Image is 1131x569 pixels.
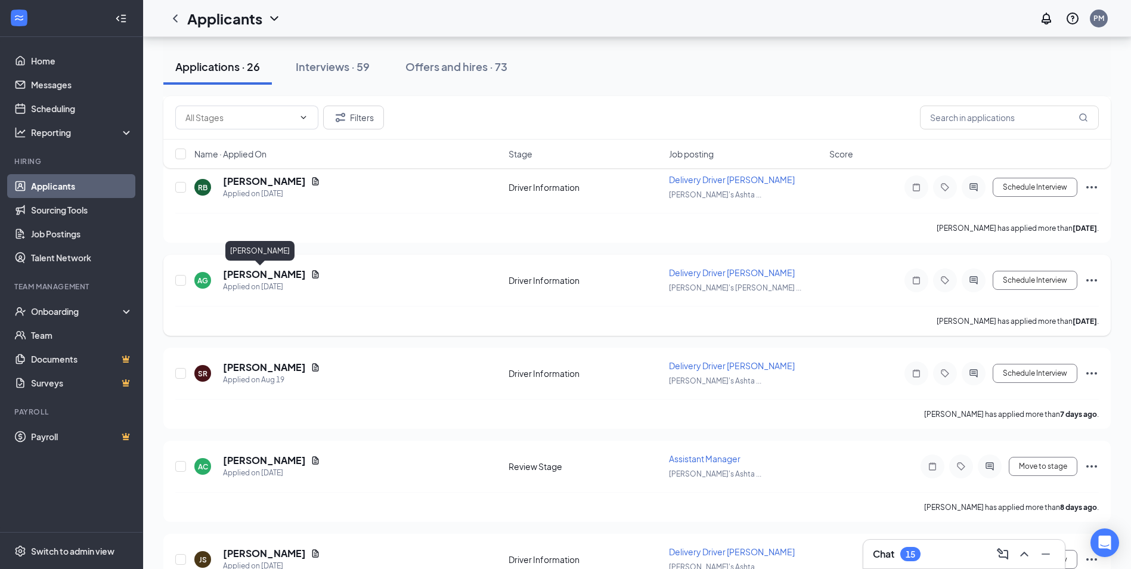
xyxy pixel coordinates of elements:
h5: [PERSON_NAME] [223,454,306,467]
div: RB [198,183,207,193]
svg: Document [311,549,320,558]
div: Payroll [14,407,131,417]
div: Driver Information [509,181,662,193]
div: Open Intercom Messenger [1090,528,1119,557]
div: Applied on [DATE] [223,467,320,479]
div: 15 [906,549,915,559]
div: Applied on Aug 19 [223,374,320,386]
a: Applicants [31,174,133,198]
div: Interviews · 59 [296,59,370,74]
button: Schedule Interview [993,178,1077,197]
svg: Tag [938,276,952,285]
svg: Ellipses [1084,273,1099,287]
a: PayrollCrown [31,425,133,449]
svg: Tag [938,183,952,192]
div: SR [198,369,207,379]
div: Onboarding [31,305,123,317]
svg: Note [909,276,924,285]
a: Team [31,323,133,347]
div: Driver Information [509,367,662,379]
h5: [PERSON_NAME] [223,268,306,281]
div: AG [197,276,208,286]
button: Minimize [1036,545,1055,564]
svg: Notifications [1039,11,1053,26]
svg: MagnifyingGlass [1079,113,1088,122]
svg: ChevronUp [1017,547,1031,561]
div: PM [1093,13,1104,23]
div: Offers and hires · 73 [405,59,507,74]
div: Review Stage [509,460,662,472]
span: Assistant Manager [669,453,740,464]
svg: ActiveChat [966,183,981,192]
span: Delivery Driver [PERSON_NAME] [669,267,795,278]
span: [PERSON_NAME]'s Ashta ... [669,190,761,199]
a: Sourcing Tools [31,198,133,222]
h3: Chat [873,548,894,561]
svg: Document [311,363,320,372]
b: 8 days ago [1060,503,1097,512]
svg: Note [909,183,924,192]
h5: [PERSON_NAME] [223,547,306,560]
svg: ChevronLeft [168,11,182,26]
a: Home [31,49,133,73]
b: [DATE] [1073,317,1097,326]
a: Scheduling [31,97,133,120]
svg: Analysis [14,126,26,138]
div: Switch to admin view [31,545,114,557]
svg: Ellipses [1084,552,1099,567]
div: Applications · 26 [175,59,260,74]
svg: Document [311,456,320,465]
svg: ActiveChat [983,462,997,471]
span: Stage [509,148,532,160]
svg: Document [311,177,320,186]
p: [PERSON_NAME] has applied more than . [924,502,1099,512]
div: Driver Information [509,553,662,565]
span: Name · Applied On [194,148,267,160]
input: All Stages [185,111,294,124]
input: Search in applications [920,106,1099,129]
div: Reporting [31,126,134,138]
div: JS [199,555,207,565]
div: Hiring [14,156,131,166]
svg: ComposeMessage [996,547,1010,561]
svg: Minimize [1039,547,1053,561]
div: Driver Information [509,274,662,286]
h5: [PERSON_NAME] [223,361,306,374]
svg: Note [925,462,940,471]
span: Delivery Driver [PERSON_NAME] [669,360,795,371]
svg: Tag [954,462,968,471]
svg: Note [909,369,924,378]
button: Filter Filters [323,106,384,129]
p: [PERSON_NAME] has applied more than . [924,409,1099,419]
a: SurveysCrown [31,371,133,395]
svg: ChevronDown [299,113,308,122]
svg: QuestionInfo [1065,11,1080,26]
svg: ActiveChat [966,369,981,378]
a: Talent Network [31,246,133,270]
a: Messages [31,73,133,97]
p: [PERSON_NAME] has applied more than . [937,223,1099,233]
span: Job posting [669,148,714,160]
b: [DATE] [1073,224,1097,233]
div: Applied on [DATE] [223,188,320,200]
svg: Ellipses [1084,459,1099,474]
button: ComposeMessage [993,545,1012,564]
span: Score [829,148,853,160]
div: Team Management [14,282,131,292]
a: DocumentsCrown [31,347,133,371]
button: Move to stage [1009,457,1077,476]
svg: Document [311,270,320,279]
button: Schedule Interview [993,364,1077,383]
span: [PERSON_NAME]'s Ashta ... [669,376,761,385]
svg: Collapse [115,13,127,24]
div: Applied on [DATE] [223,281,320,293]
svg: Filter [333,110,348,125]
b: 7 days ago [1060,410,1097,419]
svg: ActiveChat [966,276,981,285]
svg: Ellipses [1084,180,1099,194]
button: Schedule Interview [993,271,1077,290]
span: [PERSON_NAME]'s Ashta ... [669,469,761,478]
h5: [PERSON_NAME] [223,175,306,188]
p: [PERSON_NAME] has applied more than . [937,316,1099,326]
